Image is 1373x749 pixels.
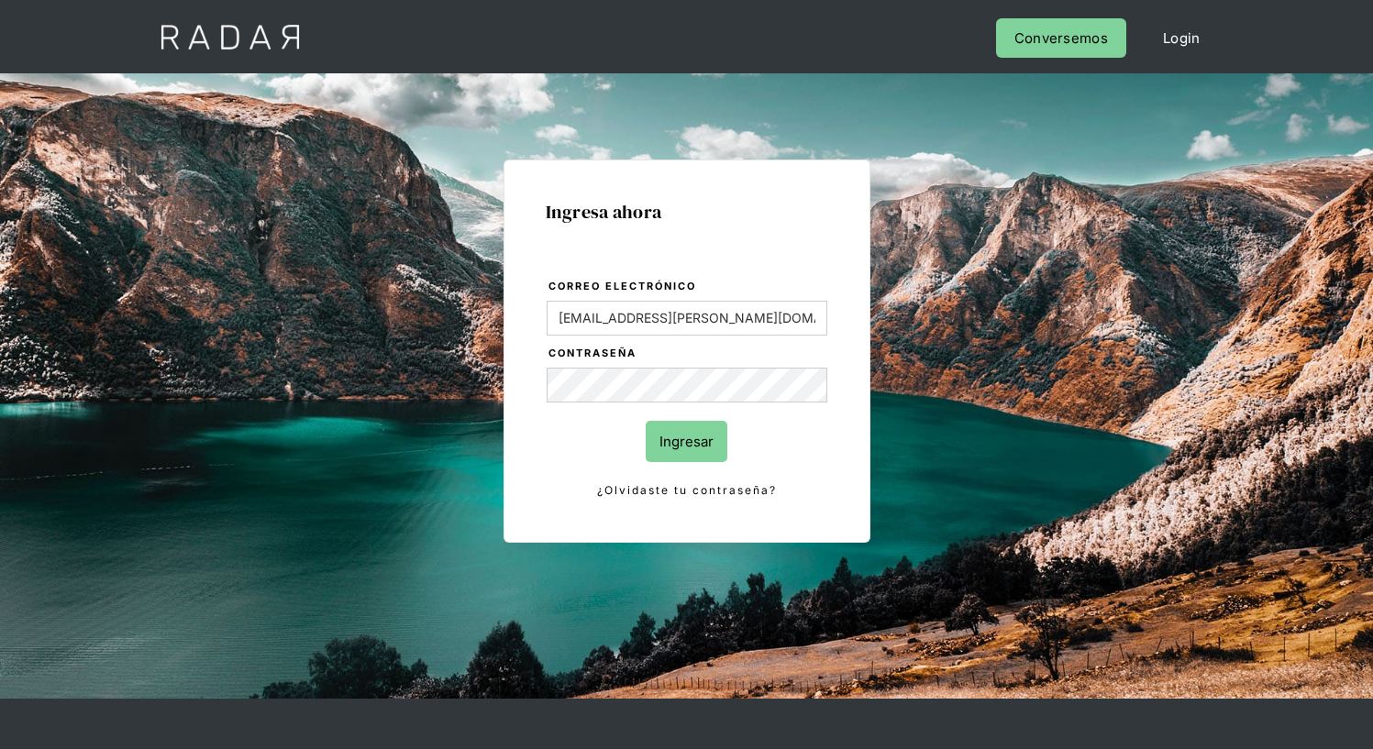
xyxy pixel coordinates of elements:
[646,421,727,462] input: Ingresar
[547,301,827,336] input: bruce@wayne.com
[546,202,828,222] h1: Ingresa ahora
[548,278,827,296] label: Correo electrónico
[1145,18,1219,58] a: Login
[996,18,1126,58] a: Conversemos
[548,345,827,363] label: Contraseña
[546,277,828,501] form: Login Form
[547,480,827,501] a: ¿Olvidaste tu contraseña?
